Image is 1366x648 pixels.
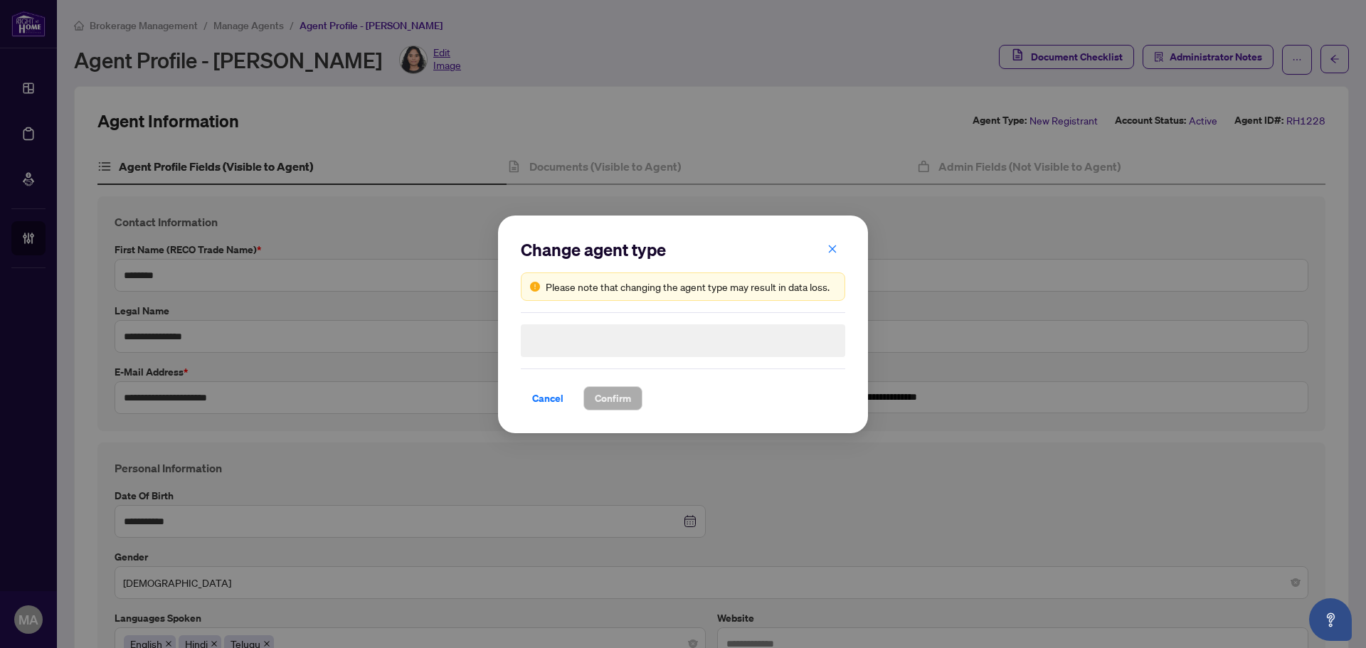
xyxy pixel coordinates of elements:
[827,243,837,253] span: close
[521,386,575,410] button: Cancel
[546,279,836,294] div: Please note that changing the agent type may result in data loss.
[532,387,563,410] span: Cancel
[583,386,642,410] button: Confirm
[521,238,845,261] h2: Change agent type
[1309,598,1352,641] button: Open asap
[530,282,540,292] span: exclamation-circle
